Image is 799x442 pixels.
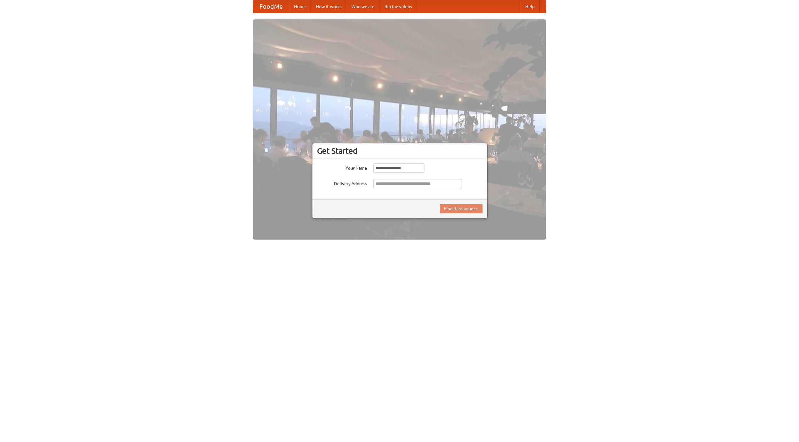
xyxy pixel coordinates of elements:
button: Find Restaurants! [440,204,483,213]
a: Who we are [346,0,380,13]
a: Help [520,0,540,13]
label: Delivery Address [317,179,367,187]
label: Your Name [317,163,367,171]
a: Recipe videos [380,0,417,13]
a: Home [289,0,311,13]
a: How it works [311,0,346,13]
a: FoodMe [253,0,289,13]
h3: Get Started [317,146,483,156]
